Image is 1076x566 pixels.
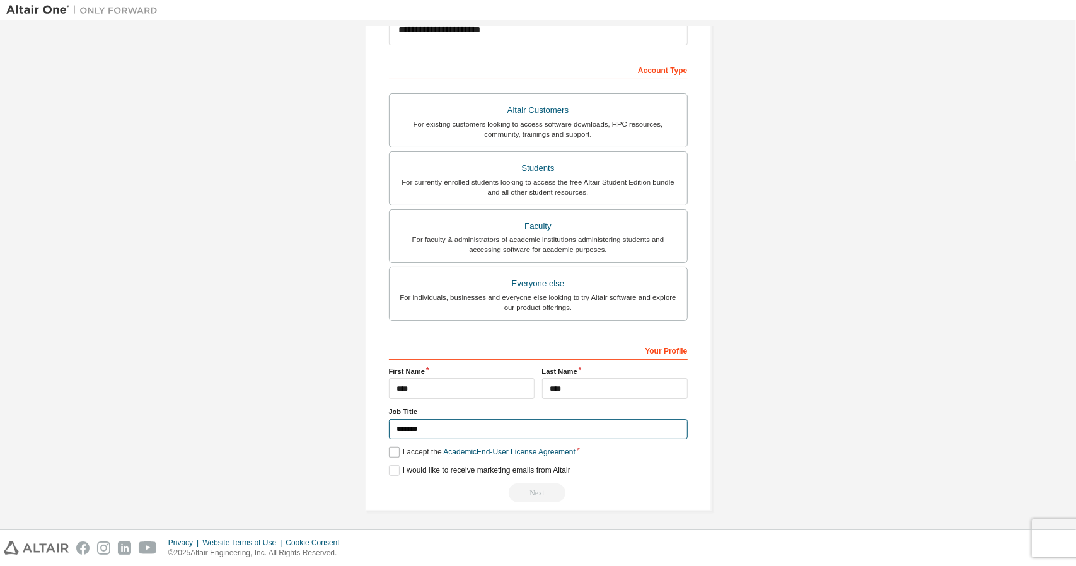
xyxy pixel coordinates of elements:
img: linkedin.svg [118,541,131,555]
img: youtube.svg [139,541,157,555]
div: Cookie Consent [286,538,347,548]
img: facebook.svg [76,541,90,555]
label: I would like to receive marketing emails from Altair [389,465,570,476]
div: Faculty [397,217,680,235]
label: Last Name [542,366,688,376]
label: Job Title [389,407,688,417]
div: Privacy [168,538,202,548]
div: For currently enrolled students looking to access the free Altair Student Edition bundle and all ... [397,177,680,197]
div: For existing customers looking to access software downloads, HPC resources, community, trainings ... [397,119,680,139]
div: Everyone else [397,275,680,292]
div: Students [397,159,680,177]
div: For individuals, businesses and everyone else looking to try Altair software and explore our prod... [397,292,680,313]
div: Read and acccept EULA to continue [389,483,688,502]
label: First Name [389,366,535,376]
div: Website Terms of Use [202,538,286,548]
img: altair_logo.svg [4,541,69,555]
a: Academic End-User License Agreement [444,448,576,456]
label: I accept the [389,447,576,458]
div: Account Type [389,59,688,79]
p: © 2025 Altair Engineering, Inc. All Rights Reserved. [168,548,347,558]
img: instagram.svg [97,541,110,555]
div: Your Profile [389,340,688,360]
div: Altair Customers [397,101,680,119]
img: Altair One [6,4,164,16]
div: For faculty & administrators of academic institutions administering students and accessing softwa... [397,234,680,255]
